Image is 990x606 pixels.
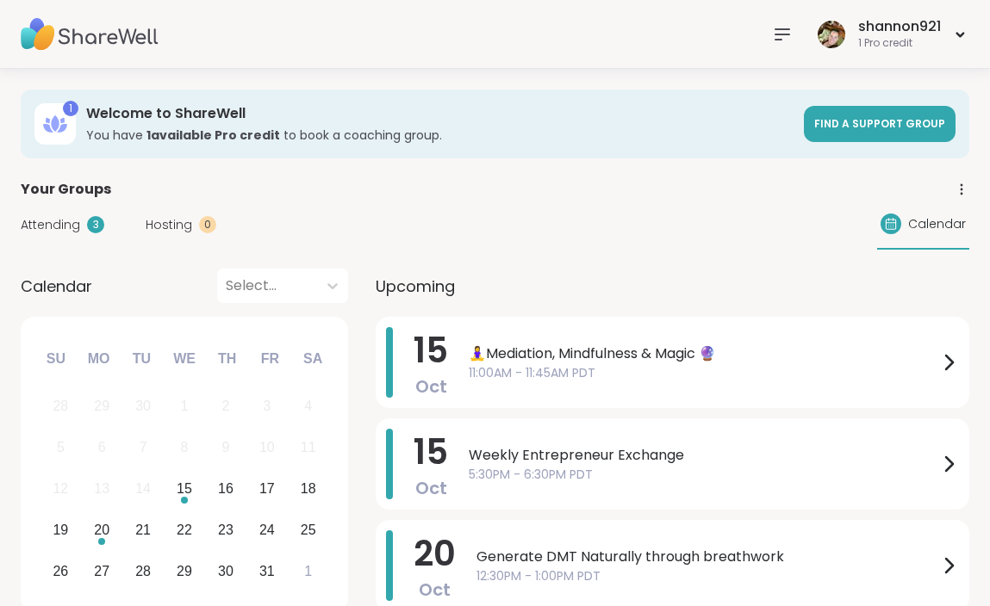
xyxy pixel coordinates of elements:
div: Not available Monday, October 13th, 2025 [84,471,121,508]
div: Choose Friday, October 24th, 2025 [248,511,285,548]
div: 30 [218,560,233,583]
div: 5 [57,436,65,459]
div: 0 [199,216,216,233]
span: Oct [415,476,447,500]
div: 1 [181,394,189,417]
div: 17 [259,477,275,500]
span: 11:00AM - 11:45AM PDT [469,364,938,382]
div: Not available Monday, October 6th, 2025 [84,430,121,467]
div: Not available Thursday, October 2nd, 2025 [208,388,245,425]
div: Choose Thursday, October 23rd, 2025 [208,511,245,548]
div: shannon921 [858,17,941,36]
div: 2 [221,394,229,417]
span: Calendar [908,215,966,233]
div: Choose Thursday, October 30th, 2025 [208,553,245,590]
div: 11 [301,436,316,459]
span: Weekly Entrepreneur Exchange [469,445,938,466]
div: 28 [135,560,151,583]
div: 25 [301,518,316,541]
div: Not available Sunday, October 12th, 2025 [42,471,79,508]
div: 16 [218,477,233,500]
div: Mo [79,340,117,378]
div: Tu [122,340,160,378]
span: Generate DMT Naturally through breathwork [476,547,938,567]
span: Hosting [146,216,192,234]
img: shannon921 [818,21,845,48]
div: Choose Wednesday, October 29th, 2025 [166,553,203,590]
div: Choose Friday, October 17th, 2025 [248,471,285,508]
div: Not available Sunday, September 28th, 2025 [42,388,79,425]
div: month 2025-10 [40,386,328,591]
div: Not available Thursday, October 9th, 2025 [208,430,245,467]
span: Oct [419,578,451,602]
div: 6 [98,436,106,459]
div: Not available Friday, October 10th, 2025 [248,430,285,467]
div: 13 [94,477,109,500]
div: Choose Tuesday, October 28th, 2025 [125,553,162,590]
div: Not available Wednesday, October 1st, 2025 [166,388,203,425]
h3: Welcome to ShareWell [86,104,794,123]
div: 18 [301,477,316,500]
span: 🧘‍♀️Mediation, Mindfulness & Magic 🔮 [469,343,938,364]
div: 28 [53,394,68,417]
div: Choose Monday, October 27th, 2025 [84,553,121,590]
div: 10 [259,436,275,459]
div: Not available Saturday, October 4th, 2025 [290,388,327,425]
div: 24 [259,518,275,541]
div: Choose Saturday, October 18th, 2025 [290,471,327,508]
div: Not available Sunday, October 5th, 2025 [42,430,79,467]
div: Not available Saturday, October 11th, 2025 [290,430,327,467]
a: Find a support group [804,106,956,142]
div: 19 [53,518,68,541]
div: Not available Tuesday, October 14th, 2025 [125,471,162,508]
div: Choose Tuesday, October 21st, 2025 [125,511,162,548]
div: Not available Monday, September 29th, 2025 [84,388,121,425]
div: Su [37,340,75,378]
div: 7 [140,436,147,459]
h3: You have to book a coaching group. [86,127,794,144]
div: Choose Sunday, October 26th, 2025 [42,553,79,590]
span: 20 [414,529,456,578]
div: Sa [294,340,332,378]
span: Your Groups [21,179,111,200]
div: 12 [53,477,68,500]
div: 1 [304,560,312,583]
div: Choose Thursday, October 16th, 2025 [208,471,245,508]
div: 3 [263,394,271,417]
span: Oct [415,374,447,399]
div: Choose Friday, October 31st, 2025 [248,553,285,590]
b: 1 available Pro credit [146,127,280,144]
div: Not available Tuesday, October 7th, 2025 [125,430,162,467]
span: Calendar [21,275,92,298]
img: ShareWell Nav Logo [21,4,159,65]
span: 5:30PM - 6:30PM PDT [469,466,938,484]
div: Choose Saturday, November 1st, 2025 [290,553,327,590]
div: Fr [251,340,289,378]
div: 30 [135,394,151,417]
div: 29 [177,560,192,583]
div: 26 [53,560,68,583]
div: 21 [135,518,151,541]
div: 8 [181,436,189,459]
div: 1 [63,101,78,116]
span: Attending [21,216,80,234]
div: 1 Pro credit [858,36,941,51]
div: Th [209,340,246,378]
span: 15 [414,428,448,476]
div: We [165,340,203,378]
div: 15 [177,477,192,500]
div: 9 [221,436,229,459]
div: Choose Sunday, October 19th, 2025 [42,511,79,548]
div: 4 [304,394,312,417]
div: Choose Saturday, October 25th, 2025 [290,511,327,548]
div: 29 [94,394,109,417]
div: Not available Tuesday, September 30th, 2025 [125,388,162,425]
div: 31 [259,560,275,583]
div: Choose Monday, October 20th, 2025 [84,511,121,548]
div: 14 [135,477,151,500]
div: 23 [218,518,233,541]
div: 20 [94,518,109,541]
div: 27 [94,560,109,583]
div: Not available Wednesday, October 8th, 2025 [166,430,203,467]
div: Not available Friday, October 3rd, 2025 [248,388,285,425]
